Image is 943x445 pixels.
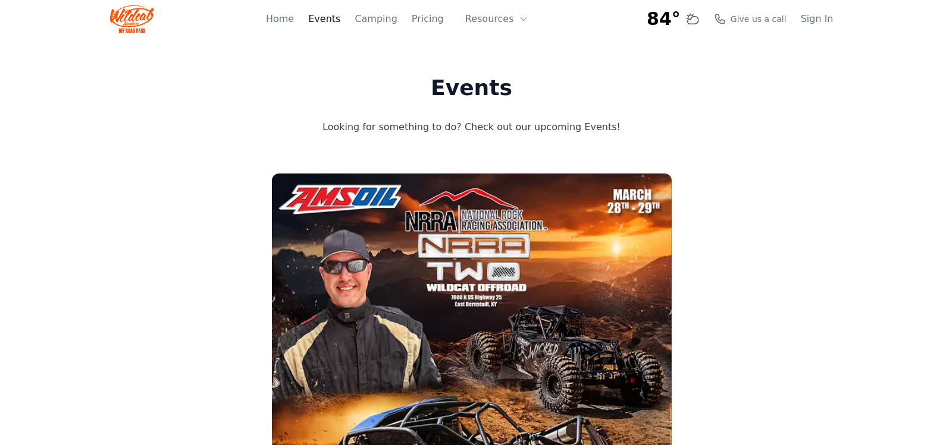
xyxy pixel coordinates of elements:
[714,13,787,25] a: Give us a call
[647,8,681,30] span: 84°
[731,13,787,25] span: Give us a call
[110,5,155,33] img: Wildcat Logo
[308,12,340,26] a: Events
[275,76,669,100] h1: Events
[275,119,669,135] p: Looking for something to do? Check out our upcoming Events!
[266,12,294,26] a: Home
[355,12,397,26] a: Camping
[412,12,444,26] a: Pricing
[458,7,535,31] button: Resources
[801,12,834,26] a: Sign In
